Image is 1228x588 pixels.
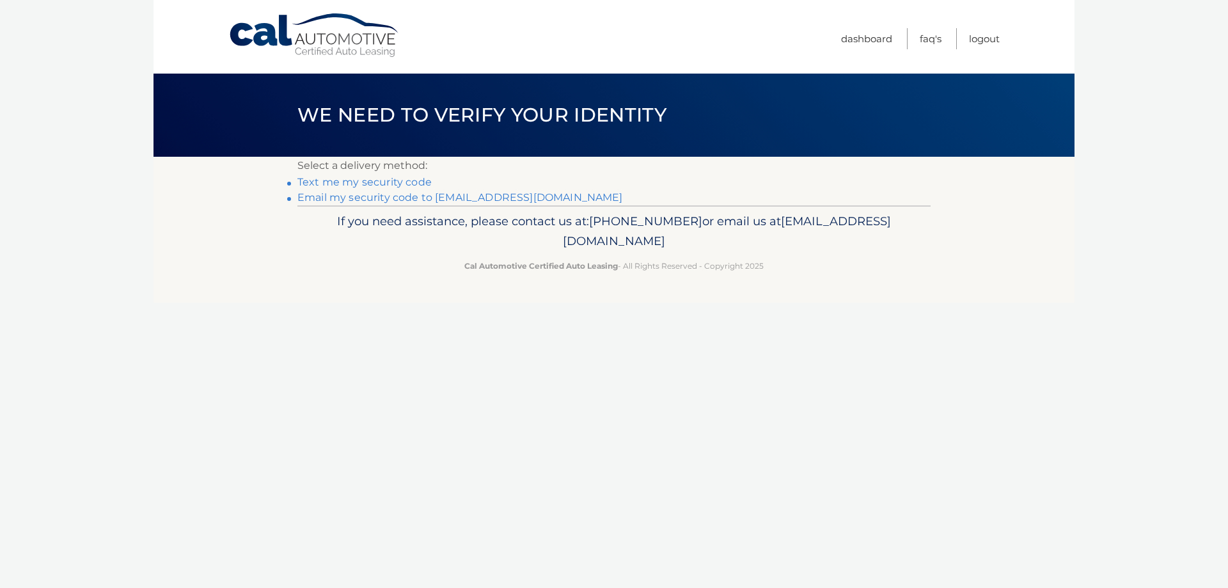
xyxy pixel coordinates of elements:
p: Select a delivery method: [297,157,931,175]
a: Dashboard [841,28,892,49]
span: We need to verify your identity [297,103,666,127]
a: Logout [969,28,1000,49]
a: Text me my security code [297,176,432,188]
a: Email my security code to [EMAIL_ADDRESS][DOMAIN_NAME] [297,191,623,203]
a: FAQ's [920,28,941,49]
span: [PHONE_NUMBER] [589,214,702,228]
p: If you need assistance, please contact us at: or email us at [306,211,922,252]
strong: Cal Automotive Certified Auto Leasing [464,261,618,271]
p: - All Rights Reserved - Copyright 2025 [306,259,922,273]
a: Cal Automotive [228,13,401,58]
